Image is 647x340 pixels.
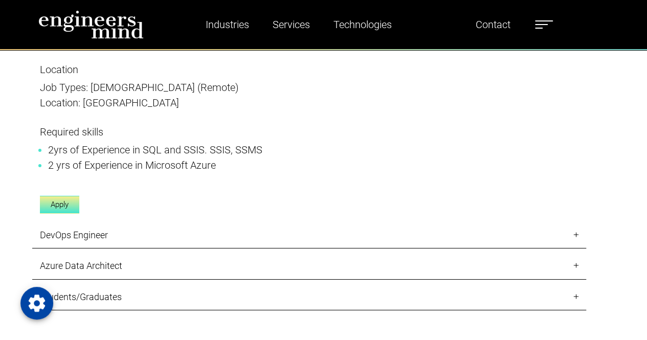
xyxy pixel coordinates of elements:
[472,13,515,36] a: Contact
[32,284,586,311] a: Students/Graduates
[48,142,570,157] li: 2yrs of Experience in SQL and SSIS. SSIS, SSMS
[40,63,578,76] h5: Location
[202,13,253,36] a: Industries
[32,222,586,249] a: DevOps Engineer
[48,157,570,173] li: 2 yrs of Experience in Microsoft Azure
[32,253,586,280] a: Azure Data Architect
[40,95,578,110] p: Location: [GEOGRAPHIC_DATA]
[269,13,314,36] a: Services
[329,13,396,36] a: Technologies
[38,10,144,39] img: logo
[40,196,79,214] a: Apply
[40,80,578,95] p: Job Types: [DEMOGRAPHIC_DATA] (Remote)
[40,126,578,138] h5: Required skills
